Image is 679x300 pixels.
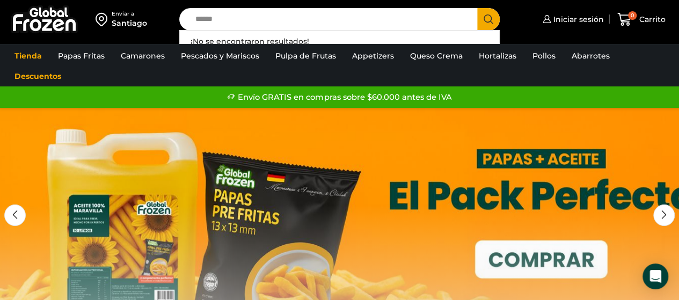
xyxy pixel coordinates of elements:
[637,14,666,25] span: Carrito
[566,46,615,66] a: Abarrotes
[112,10,147,18] div: Enviar a
[653,204,675,226] div: Next slide
[473,46,522,66] a: Hortalizas
[551,14,604,25] span: Iniciar sesión
[4,204,26,226] div: Previous slide
[53,46,110,66] a: Papas Fritas
[9,46,47,66] a: Tienda
[615,7,668,32] a: 0 Carrito
[643,264,668,289] div: Open Intercom Messenger
[527,46,561,66] a: Pollos
[477,8,500,31] button: Search button
[9,66,67,86] a: Descuentos
[96,10,112,28] img: address-field-icon.svg
[270,46,341,66] a: Pulpa de Frutas
[540,9,604,30] a: Iniciar sesión
[115,46,170,66] a: Camarones
[112,18,147,28] div: Santiago
[628,11,637,20] span: 0
[176,46,265,66] a: Pescados y Mariscos
[180,36,500,47] div: ¡No se encontraron resultados!
[347,46,399,66] a: Appetizers
[405,46,468,66] a: Queso Crema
